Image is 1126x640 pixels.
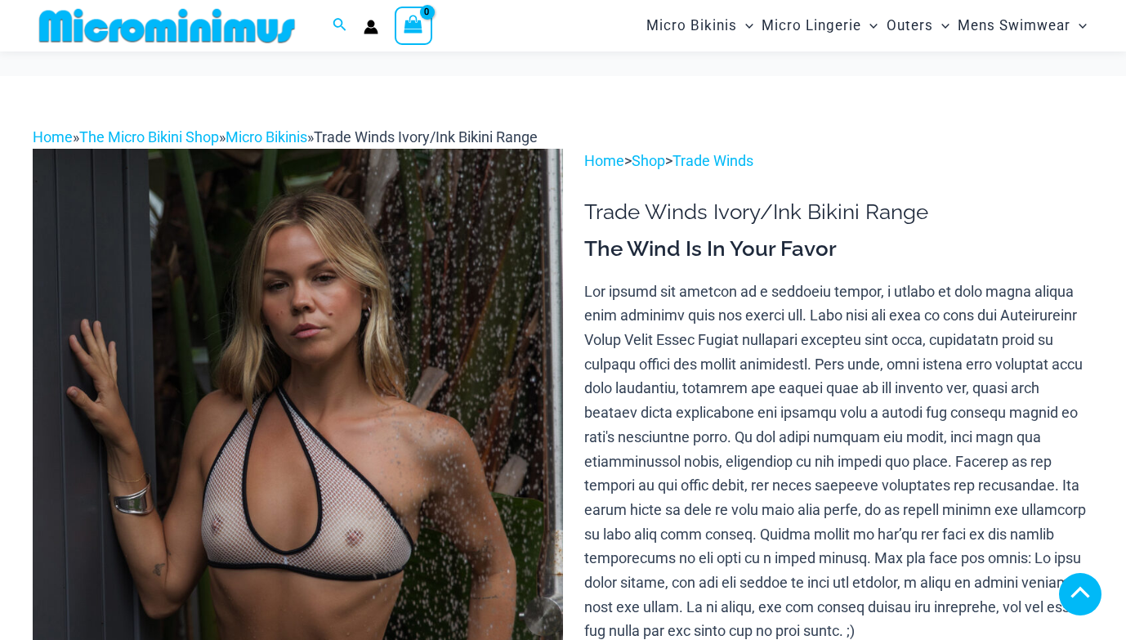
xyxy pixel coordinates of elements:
a: Micro Bikinis [226,128,307,145]
a: Micro LingerieMenu ToggleMenu Toggle [757,5,882,47]
span: Micro Lingerie [762,5,861,47]
a: Home [33,128,73,145]
p: > > [584,149,1093,173]
span: » » » [33,128,538,145]
a: Mens SwimwearMenu ToggleMenu Toggle [954,5,1091,47]
h1: Trade Winds Ivory/Ink Bikini Range [584,199,1093,225]
span: Trade Winds Ivory/Ink Bikini Range [314,128,538,145]
span: Menu Toggle [861,5,878,47]
a: Search icon link [333,16,347,36]
h3: The Wind Is In Your Favor [584,235,1093,263]
a: Shop [632,152,665,169]
a: View Shopping Cart, empty [395,7,432,44]
span: Menu Toggle [933,5,950,47]
span: Outers [887,5,933,47]
a: The Micro Bikini Shop [79,128,219,145]
span: Micro Bikinis [646,5,737,47]
a: OutersMenu ToggleMenu Toggle [882,5,954,47]
span: Menu Toggle [737,5,753,47]
a: Home [584,152,624,169]
a: Account icon link [364,20,378,34]
span: Menu Toggle [1070,5,1087,47]
span: Mens Swimwear [958,5,1070,47]
a: Trade Winds [672,152,753,169]
a: Micro BikinisMenu ToggleMenu Toggle [642,5,757,47]
nav: Site Navigation [640,2,1093,49]
img: MM SHOP LOGO FLAT [33,7,302,44]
